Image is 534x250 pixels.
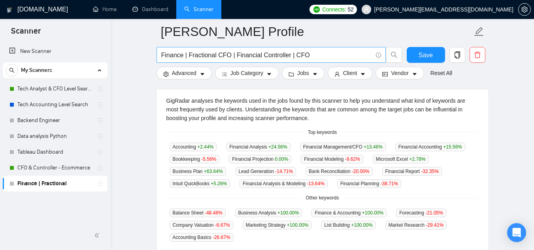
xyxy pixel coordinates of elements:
a: Tech Analyst & CFO Level Search [17,81,92,97]
button: Save [407,47,445,63]
span: holder [97,117,104,124]
span: caret-down [200,71,205,77]
span: Accounting Basics [170,233,234,242]
span: holder [97,102,104,108]
span: setting [519,6,530,13]
a: Backend Engineer [17,113,92,128]
span: -29.41 % [426,222,443,228]
span: -9.62 % [345,156,360,162]
span: Financial Projection [229,155,291,164]
button: search [386,47,402,63]
input: Search Freelance Jobs... [161,50,372,60]
span: copy [450,51,465,58]
span: user [334,71,340,77]
span: Financial Accounting [395,143,465,151]
li: My Scanners [3,62,108,192]
button: barsJob Categorycaret-down [215,67,279,79]
span: Scanner [5,25,47,42]
button: setting [518,3,531,16]
span: List Building [321,221,375,229]
span: -38.71 % [380,181,398,186]
span: Marketing Strategy [243,221,311,229]
span: -6.67 % [215,222,230,228]
span: +2.78 % [409,156,426,162]
span: caret-down [360,71,366,77]
span: Market Research [385,221,447,229]
span: +2.44 % [197,144,213,150]
span: user [364,7,369,12]
span: Financial Report [382,167,442,176]
span: +24.56 % [268,144,287,150]
span: -14.71 % [275,169,293,174]
span: Finance & Accounting [311,209,387,217]
span: caret-down [266,71,272,77]
button: search [6,64,18,77]
span: Balance Sheet [170,209,226,217]
span: Business Plan [170,167,226,176]
span: +100.00 % [287,222,308,228]
span: Vendor [391,69,408,77]
span: Financial Modeling [301,155,363,164]
span: Bookkeeping [170,155,220,164]
span: folder [289,71,294,77]
span: +100.00 % [277,210,299,216]
a: Data analysis Python [17,128,92,144]
span: Company Valuation [170,221,233,229]
span: search [387,51,402,58]
span: Save [419,50,433,60]
button: folderJobscaret-down [282,67,325,79]
button: idcardVendorcaret-down [375,67,424,79]
a: homeHome [93,6,117,13]
a: Tech Accounting Level Search [17,97,92,113]
span: Business Analysis [235,209,302,217]
span: holder [97,133,104,139]
span: edit [474,26,484,37]
span: Lead Generation [236,167,296,176]
span: -21.05 % [425,210,443,216]
li: New Scanner [3,43,108,59]
span: +13.46 % [364,144,383,150]
img: logo [7,4,12,16]
span: info-circle [376,53,381,58]
span: caret-down [412,71,417,77]
span: idcard [382,71,388,77]
span: caret-down [312,71,318,77]
span: +63.64 % [204,169,223,174]
button: delete [470,47,485,63]
span: 52 [348,5,354,14]
div: GigRadar analyses the keywords used in the jobs found by this scanner to help you understand what... [166,96,479,122]
a: New Scanner [9,43,101,59]
span: -20.00 % [352,169,370,174]
span: -32.35 % [421,169,439,174]
a: dashboardDashboard [132,6,168,13]
span: 0.00 % [275,156,288,162]
span: Financial Analysis [226,143,290,151]
span: Other keywords [301,194,343,202]
span: holder [97,149,104,155]
span: search [6,68,18,73]
button: userClientcaret-down [328,67,373,79]
img: upwork-logo.png [313,6,320,13]
button: copy [449,47,465,63]
span: -26.67 % [213,235,230,240]
span: +5.26 % [211,181,227,186]
span: Intuit QuickBooks [170,179,230,188]
span: -5.56 % [201,156,216,162]
a: setting [518,6,531,13]
span: +15.56 % [443,144,462,150]
a: searchScanner [184,6,213,13]
a: Finance | Fractional [17,176,92,192]
span: +100.00 % [362,210,383,216]
a: Tableau Dashboard [17,144,92,160]
span: setting [163,71,169,77]
span: Accounting [170,143,217,151]
span: Connects: [322,5,346,14]
span: Advanced [172,69,196,77]
span: Forecasting [396,209,446,217]
span: delete [470,51,485,58]
span: My Scanners [21,62,52,78]
span: Financial Planning [337,179,401,188]
span: Job Category [230,69,263,77]
span: bars [222,71,227,77]
span: Financial Analysis & Modeling [240,179,328,188]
